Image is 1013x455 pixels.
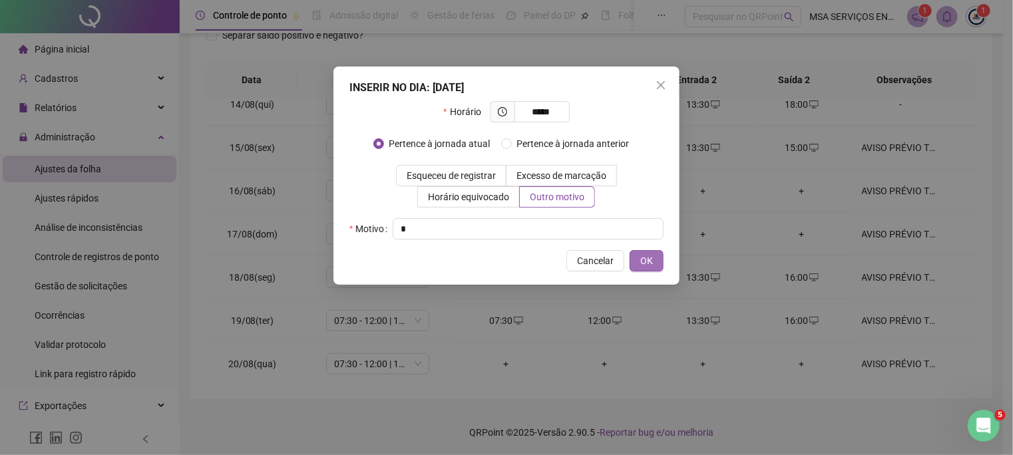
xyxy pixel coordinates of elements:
[349,218,393,239] label: Motivo
[516,170,606,181] span: Excesso de marcação
[630,250,664,271] button: OK
[443,101,489,122] label: Horário
[407,170,496,181] span: Esqueceu de registrar
[995,410,1006,420] span: 5
[530,192,584,202] span: Outro motivo
[577,253,614,268] span: Cancelar
[512,136,635,151] span: Pertence à jornada anterior
[384,136,496,151] span: Pertence à jornada atual
[650,75,672,96] button: Close
[566,250,624,271] button: Cancelar
[640,253,653,268] span: OK
[656,80,666,90] span: close
[498,107,507,116] span: clock-circle
[349,80,664,96] div: INSERIR NO DIA : [DATE]
[428,192,509,202] span: Horário equivocado
[968,410,1000,442] iframe: Intercom live chat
